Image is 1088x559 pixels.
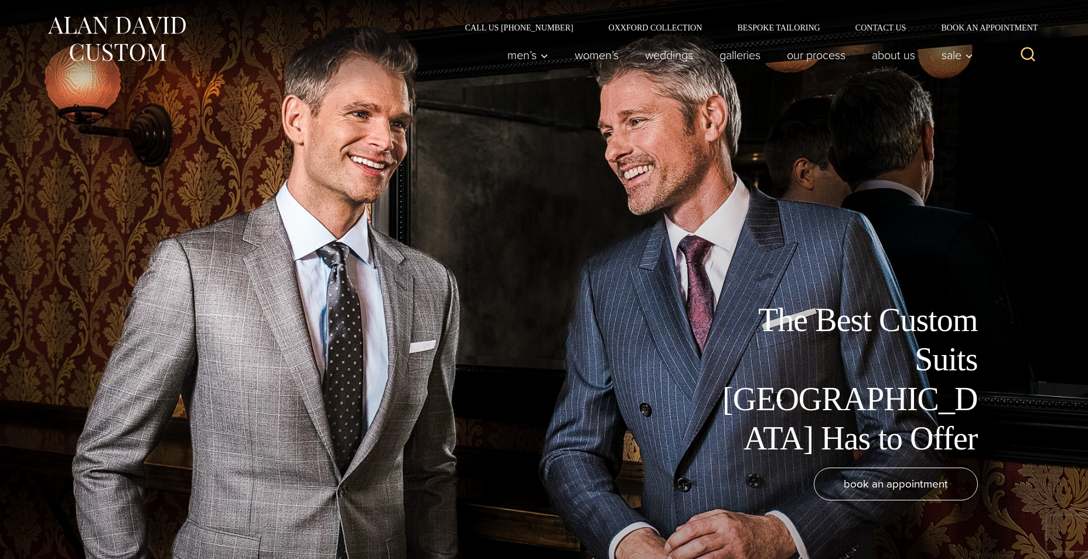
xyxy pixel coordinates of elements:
[494,43,979,67] nav: Primary Navigation
[46,13,187,65] img: Alan David Custom
[1014,41,1042,69] button: View Search Form
[561,43,632,67] a: Women’s
[923,23,1042,32] a: Book an Appointment
[773,43,858,67] a: Our Process
[942,49,973,61] span: Sale
[591,23,719,32] a: Oxxford Collection
[714,301,978,458] h1: The Best Custom Suits [GEOGRAPHIC_DATA] Has to Offer
[814,468,978,500] a: book an appointment
[858,43,928,67] a: About Us
[844,475,948,492] span: book an appointment
[448,23,591,32] a: Call Us [PHONE_NUMBER]
[719,23,837,32] a: Bespoke Tailoring
[507,49,548,61] span: Men’s
[706,43,773,67] a: Galleries
[448,23,1042,32] nav: Secondary Navigation
[838,23,924,32] a: Contact Us
[632,43,706,67] a: weddings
